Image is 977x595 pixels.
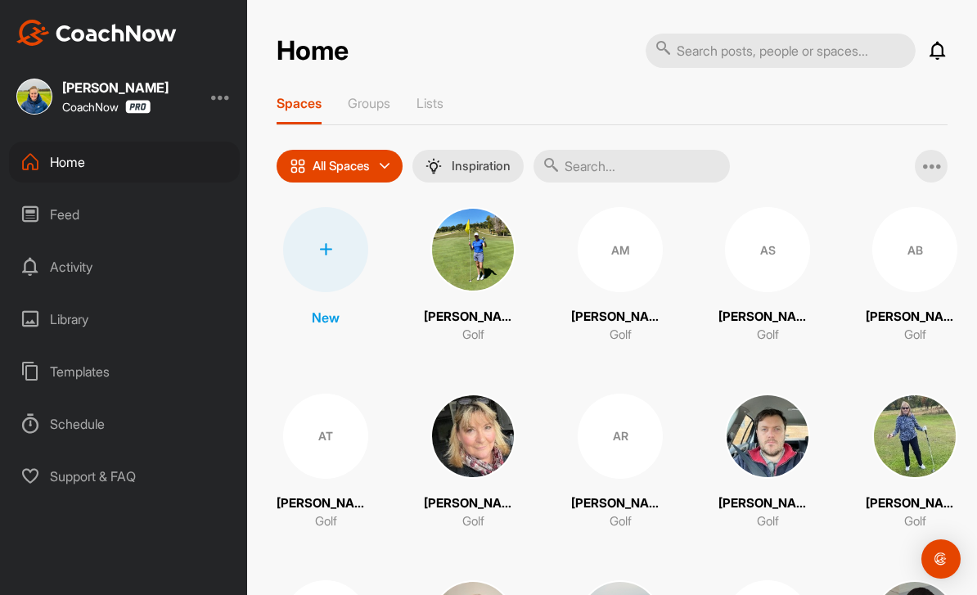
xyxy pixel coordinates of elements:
div: Templates [9,351,240,392]
div: Support & FAQ [9,456,240,497]
div: Activity [9,246,240,287]
div: Open Intercom Messenger [921,539,961,579]
p: All Spaces [313,160,370,173]
div: Home [9,142,240,183]
p: [PERSON_NAME] [718,494,817,513]
a: AT[PERSON_NAME]Golf [277,394,375,531]
a: [PERSON_NAME]Golf [866,394,964,531]
div: AM [578,207,663,292]
a: AR[PERSON_NAME]Golf [571,394,669,531]
p: Golf [610,326,632,345]
input: Search... [534,150,730,183]
input: Search posts, people or spaces... [646,34,916,68]
img: square_925995336ea6173cba2fb76e39906375.jpg [430,207,516,292]
p: [PERSON_NAME] [424,308,522,327]
p: [PERSON_NAME] [866,494,964,513]
p: Golf [610,512,632,531]
div: [PERSON_NAME] [62,81,169,94]
p: [PERSON_NAME] [571,494,669,513]
p: Spaces [277,95,322,111]
p: Inspiration [452,160,511,173]
img: CoachNow Pro [125,100,151,114]
img: CoachNow [16,20,177,46]
a: [PERSON_NAME]Golf [424,394,522,531]
h2: Home [277,35,349,67]
p: [PERSON_NAME] [424,494,522,513]
a: AB[PERSON_NAME]Golf [866,207,964,345]
p: Golf [757,512,779,531]
p: [PERSON_NAME] [866,308,964,327]
img: icon [290,158,306,174]
div: Library [9,299,240,340]
a: [PERSON_NAME]Golf [718,394,817,531]
a: AS[PERSON_NAME]Golf [718,207,817,345]
img: square_dcff12e6e15839de07d40a31fcd2fa14.jpg [872,394,957,479]
p: Golf [462,512,484,531]
p: [PERSON_NAME] [277,494,375,513]
p: Golf [904,326,926,345]
div: AT [283,394,368,479]
p: Golf [315,512,337,531]
p: [PERSON_NAME] [718,308,817,327]
img: square_6a19dbfc8b493b447df8380009284652.jpg [725,394,810,479]
div: AB [872,207,957,292]
p: Golf [904,512,926,531]
div: AS [725,207,810,292]
a: AM[PERSON_NAME]Golf [571,207,669,345]
div: AR [578,394,663,479]
img: square_4031099409d7e0ff34a6fd2c24c74d93.jpg [430,394,516,479]
a: [PERSON_NAME]Golf [424,207,522,345]
div: CoachNow [62,100,151,114]
p: Golf [757,326,779,345]
p: Golf [462,326,484,345]
div: Feed [9,194,240,235]
p: Lists [416,95,443,111]
img: menuIcon [425,158,442,174]
p: Groups [348,95,390,111]
img: square_5cb0a4fc94c99c509726512a7fdc9b33.jpg [16,79,52,115]
p: [PERSON_NAME] [571,308,669,327]
div: Schedule [9,403,240,444]
p: New [312,308,340,327]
